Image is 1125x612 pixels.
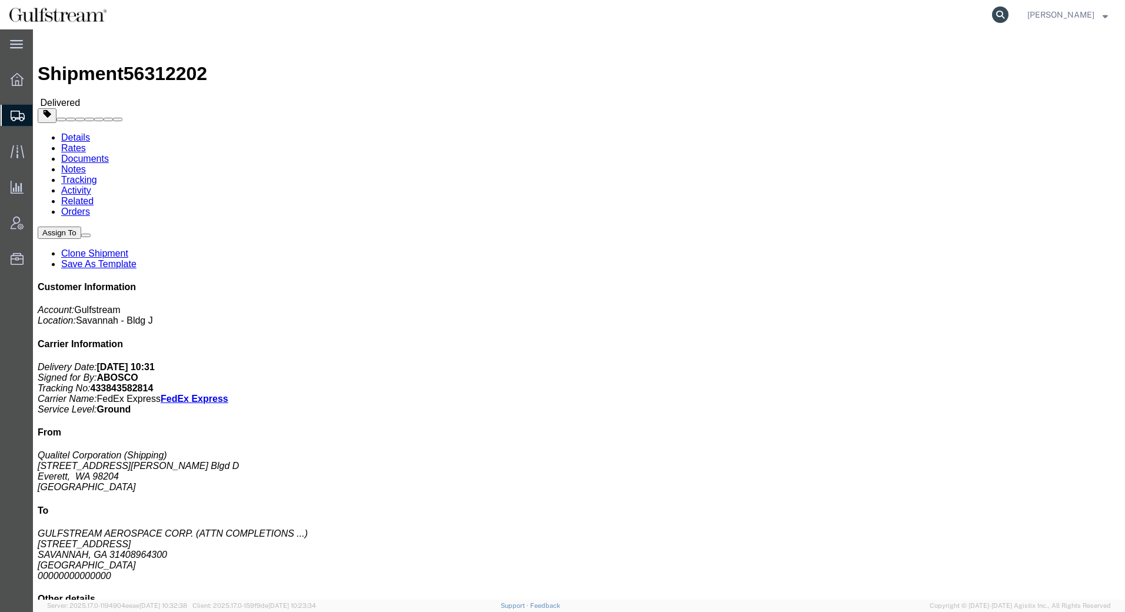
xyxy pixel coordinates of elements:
[268,602,316,609] span: [DATE] 10:23:34
[192,602,316,609] span: Client: 2025.17.0-159f9de
[47,602,187,609] span: Server: 2025.17.0-1194904eeae
[530,602,560,609] a: Feedback
[930,601,1111,611] span: Copyright © [DATE]-[DATE] Agistix Inc., All Rights Reserved
[33,29,1125,600] iframe: FS Legacy Container
[8,6,108,24] img: logo
[1027,8,1094,21] span: Kimberly Printup
[1027,8,1109,22] button: [PERSON_NAME]
[501,602,530,609] a: Support
[139,602,187,609] span: [DATE] 10:32:38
